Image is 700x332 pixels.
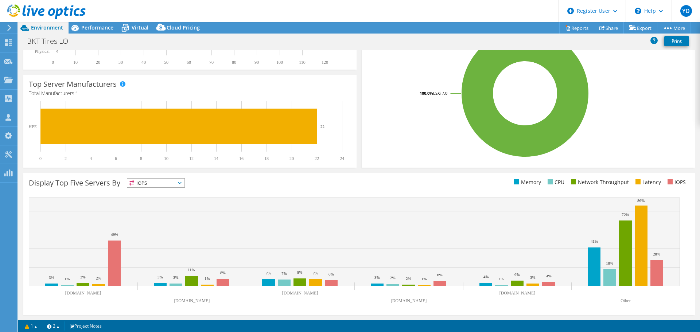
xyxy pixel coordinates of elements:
text: 30 [118,60,123,65]
text: 3% [530,275,536,280]
text: 100 [276,60,283,65]
tspan: 100.0% [420,90,433,96]
a: Project Notes [64,321,107,331]
text: 49% [111,232,118,237]
text: 90 [254,60,259,65]
li: Latency [634,178,661,186]
text: 41% [591,239,598,243]
text: 2% [390,276,396,280]
a: Share [594,22,624,34]
text: 28% [653,252,660,256]
text: 70% [622,212,629,216]
text: 1% [499,277,504,281]
text: 6 [115,156,117,161]
text: 110 [299,60,306,65]
text: 7% [313,271,318,275]
a: More [657,22,691,34]
text: [DOMAIN_NAME] [391,298,427,303]
text: 16 [239,156,244,161]
text: 6% [328,272,334,276]
text: 10 [73,60,78,65]
span: Performance [81,24,113,31]
a: 2 [42,321,65,331]
text: 80 [232,60,236,65]
text: HPE [28,124,37,129]
text: 6% [514,272,520,277]
text: 86% [637,198,645,203]
li: Network Throughput [569,178,629,186]
text: 4% [483,274,489,279]
text: 4 [90,156,92,161]
text: 0 [39,156,42,161]
text: 8% [220,270,226,275]
text: 10 [164,156,168,161]
span: 1 [75,90,78,97]
text: 1% [65,277,70,281]
text: 20 [96,60,100,65]
text: 120 [322,60,328,65]
text: 40 [141,60,146,65]
a: Export [623,22,657,34]
text: 60 [187,60,191,65]
text: [DOMAIN_NAME] [282,290,318,296]
text: 22 [315,156,319,161]
text: 0 [57,50,58,53]
text: [DOMAIN_NAME] [499,290,536,296]
text: Physical [35,49,50,54]
text: 2 [65,156,67,161]
text: 2% [406,276,411,281]
text: 2% [96,276,101,280]
text: 8 [140,156,142,161]
a: Reports [559,22,594,34]
li: CPU [546,178,564,186]
span: IOPS [127,179,184,187]
text: 70 [209,60,214,65]
text: 18 [264,156,269,161]
h1: BKT Tires LO [24,37,79,45]
svg: \n [635,8,641,14]
a: Print [664,36,689,46]
text: 20 [289,156,294,161]
text: 18% [606,261,613,265]
h4: Total Manufacturers: [29,89,351,97]
text: 1% [205,276,210,281]
text: [DOMAIN_NAME] [65,290,101,296]
text: 7% [266,271,271,275]
a: 1 [20,321,42,331]
h3: Top Server Manufacturers [29,80,117,88]
text: 12 [189,156,194,161]
text: 50 [164,60,168,65]
text: [DOMAIN_NAME] [174,298,210,303]
span: Environment [31,24,63,31]
span: Virtual [132,24,148,31]
text: Other [621,298,630,303]
text: 8% [297,270,303,274]
li: IOPS [666,178,686,186]
text: 4% [546,274,552,278]
text: 3% [374,275,380,280]
text: 22 [320,124,324,129]
text: 3% [173,275,179,280]
text: 1% [421,277,427,281]
text: 24 [340,156,344,161]
text: 3% [49,275,54,280]
span: Cloud Pricing [167,24,200,31]
text: 14 [214,156,218,161]
tspan: ESXi 7.0 [433,90,447,96]
span: YD [680,5,692,17]
text: 0 [52,60,54,65]
text: 11% [188,267,195,272]
text: 6% [437,273,443,277]
li: Memory [512,178,541,186]
text: 7% [281,271,287,276]
text: 3% [80,275,86,279]
text: 3% [157,275,163,279]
